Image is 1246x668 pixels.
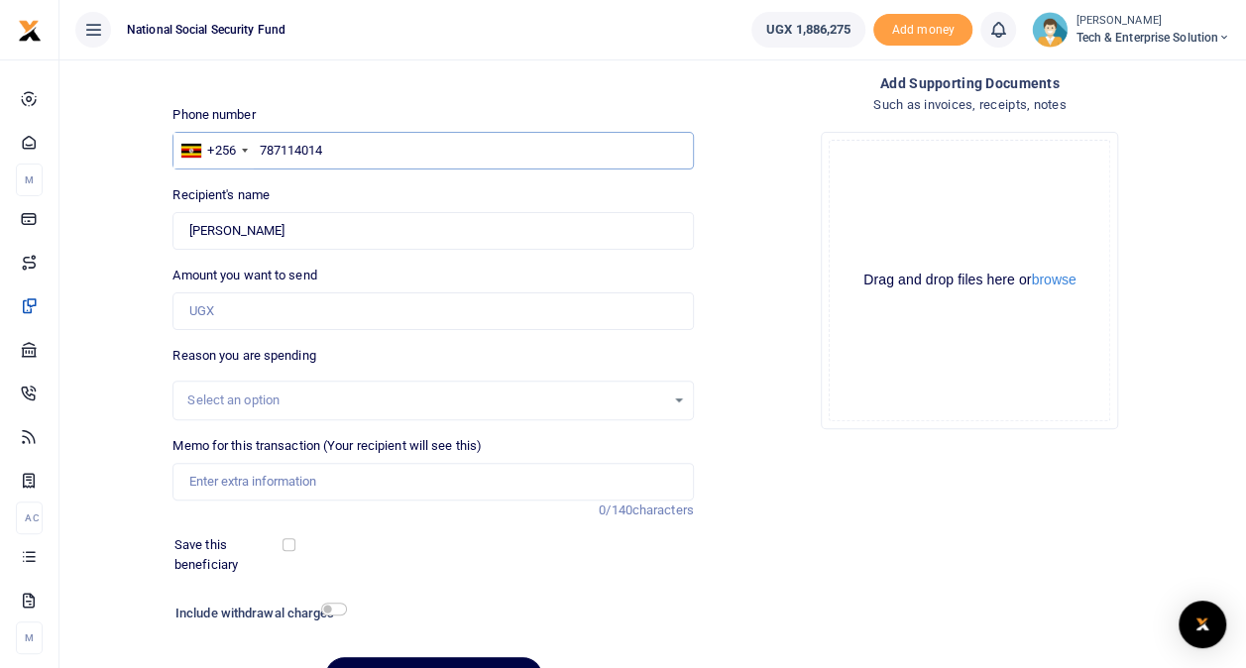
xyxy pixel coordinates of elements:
[173,133,253,168] div: Uganda: +256
[172,463,693,501] input: Enter extra information
[16,164,43,196] li: M
[187,390,664,410] div: Select an option
[1032,12,1068,48] img: profile-user
[119,21,293,39] span: National Social Security Fund
[172,132,693,169] input: Enter phone number
[174,535,285,574] label: Save this beneficiary
[873,14,972,47] span: Add money
[172,212,693,250] input: Loading name...
[207,141,235,161] div: +256
[821,132,1118,429] div: File Uploader
[16,501,43,534] li: Ac
[710,72,1230,94] h4: Add supporting Documents
[175,606,338,621] h6: Include withdrawal charges
[751,12,865,48] a: UGX 1,886,275
[172,292,693,330] input: UGX
[172,105,255,125] label: Phone number
[18,22,42,37] a: logo-small logo-large logo-large
[830,271,1109,289] div: Drag and drop files here or
[710,94,1230,116] h4: Such as invoices, receipts, notes
[172,185,270,205] label: Recipient's name
[873,21,972,36] a: Add money
[599,502,632,517] span: 0/140
[172,436,482,456] label: Memo for this transaction (Your recipient will see this)
[1032,12,1230,48] a: profile-user [PERSON_NAME] Tech & Enterprise Solution
[1076,13,1230,30] small: [PERSON_NAME]
[18,19,42,43] img: logo-small
[16,621,43,654] li: M
[172,266,316,285] label: Amount you want to send
[1031,273,1076,286] button: browse
[1076,29,1230,47] span: Tech & Enterprise Solution
[632,502,694,517] span: characters
[172,346,315,366] label: Reason you are spending
[1179,601,1226,648] div: Open Intercom Messenger
[743,12,873,48] li: Wallet ballance
[873,14,972,47] li: Toup your wallet
[766,20,850,40] span: UGX 1,886,275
